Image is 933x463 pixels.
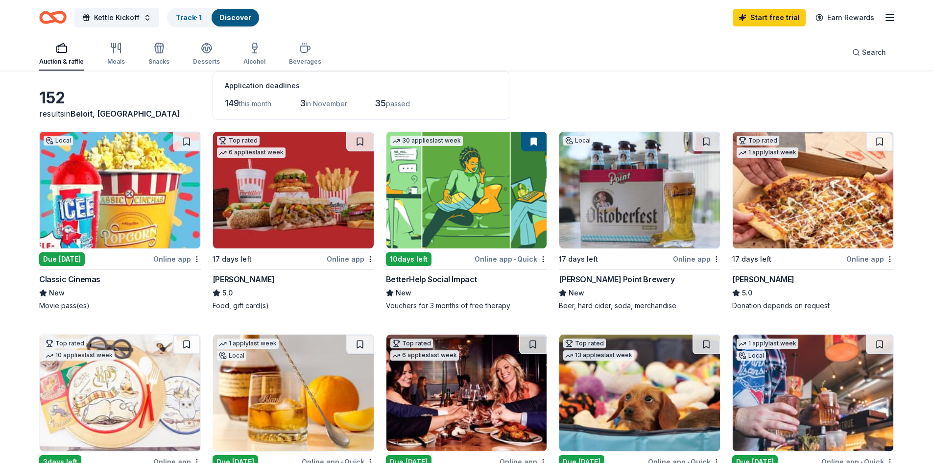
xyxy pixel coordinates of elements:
div: Due [DATE] [39,252,85,266]
span: 5.0 [742,287,752,299]
div: Alcohol [243,58,265,66]
img: Image for Stevens Point Brewery [559,132,720,248]
div: Online app [327,253,374,265]
div: Top rated [390,339,433,348]
div: 30 applies last week [390,136,463,146]
div: Application deadlines [225,80,497,92]
div: 6 applies last week [217,147,286,158]
a: Image for Portillo'sTop rated6 applieslast week17 days leftOnline app[PERSON_NAME]5.0Food, gift c... [213,131,374,311]
img: Image for The Wisconsibly Company [733,335,893,451]
span: 35 [375,98,386,108]
button: Auction & raffle [39,38,84,71]
span: passed [386,99,410,108]
div: Donation depends on request [732,301,894,311]
span: this month [239,99,271,108]
div: Classic Cinemas [39,273,100,285]
div: Meals [107,58,125,66]
div: Local [737,351,766,361]
img: Image for BarkBox [559,335,720,451]
button: Search [844,43,894,62]
img: Image for Oriental Trading [40,335,200,451]
a: Earn Rewards [810,9,880,26]
div: 10 applies last week [44,350,115,361]
span: Search [862,47,886,58]
div: Desserts [193,58,220,66]
span: • [514,255,516,263]
img: Image for Cooper's Hawk Winery and Restaurants [386,335,547,451]
div: Top rated [217,136,260,146]
img: Image for Classic Cinemas [40,132,200,248]
div: Top rated [737,136,779,146]
button: Alcohol [243,38,265,71]
div: Online app [673,253,720,265]
button: Track· 1Discover [167,8,260,27]
div: [PERSON_NAME] [732,273,794,285]
div: Snacks [148,58,169,66]
div: 1 apply last week [737,339,798,349]
div: Online app [153,253,201,265]
button: Snacks [148,38,169,71]
div: 10 days left [386,252,431,266]
div: [PERSON_NAME] Point Brewery [559,273,674,285]
a: Discover [219,13,251,22]
div: Beer, hard cider, soda, merchandise [559,301,720,311]
button: Meals [107,38,125,71]
div: BetterHelp Social Impact [386,273,477,285]
div: Local [44,136,73,146]
img: Image for Portillo's [213,132,374,248]
div: Top rated [44,339,86,348]
span: in November [306,99,347,108]
span: Kettle Kickoff [94,12,140,24]
div: results [39,108,201,120]
div: 1 apply last week [737,147,798,158]
a: Image for Stevens Point BreweryLocal17 days leftOnline app[PERSON_NAME] Point BreweryNewBeer, har... [559,131,720,311]
span: 3 [300,98,306,108]
div: Local [217,351,246,361]
div: 17 days left [213,253,252,265]
button: Desserts [193,38,220,71]
div: Local [563,136,593,146]
a: Home [39,6,67,29]
button: Kettle Kickoff [74,8,159,27]
button: Beverages [289,38,321,71]
span: 5.0 [222,287,233,299]
span: 149 [225,98,239,108]
div: Food, gift card(s) [213,301,374,311]
img: Image for BetterHelp Social Impact [386,132,547,248]
div: Vouchers for 3 months of free therapy [386,301,548,311]
a: Image for BetterHelp Social Impact30 applieslast week10days leftOnline app•QuickBetterHelp Social... [386,131,548,311]
span: in [64,109,180,119]
span: New [569,287,584,299]
div: Online app Quick [475,253,547,265]
img: Image for Blanton's Bourbon Shop [213,335,374,451]
div: 152 [39,88,201,108]
div: 6 applies last week [390,350,459,361]
span: Beloit, [GEOGRAPHIC_DATA] [71,109,180,119]
div: Movie pass(es) [39,301,201,311]
a: Image for Classic CinemasLocalDue [DATE]Online appClassic CinemasNewMovie pass(es) [39,131,201,311]
div: [PERSON_NAME] [213,273,275,285]
div: 17 days left [732,253,771,265]
div: Beverages [289,58,321,66]
span: New [396,287,411,299]
div: 1 apply last week [217,339,279,349]
div: 17 days left [559,253,598,265]
img: Image for Casey's [733,132,893,248]
div: Online app [846,253,894,265]
a: Image for Casey'sTop rated1 applylast week17 days leftOnline app[PERSON_NAME]5.0Donation depends ... [732,131,894,311]
div: 13 applies last week [563,350,634,361]
div: Auction & raffle [39,58,84,66]
div: Top rated [563,339,606,348]
a: Start free trial [733,9,806,26]
a: Track· 1 [176,13,202,22]
span: New [49,287,65,299]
